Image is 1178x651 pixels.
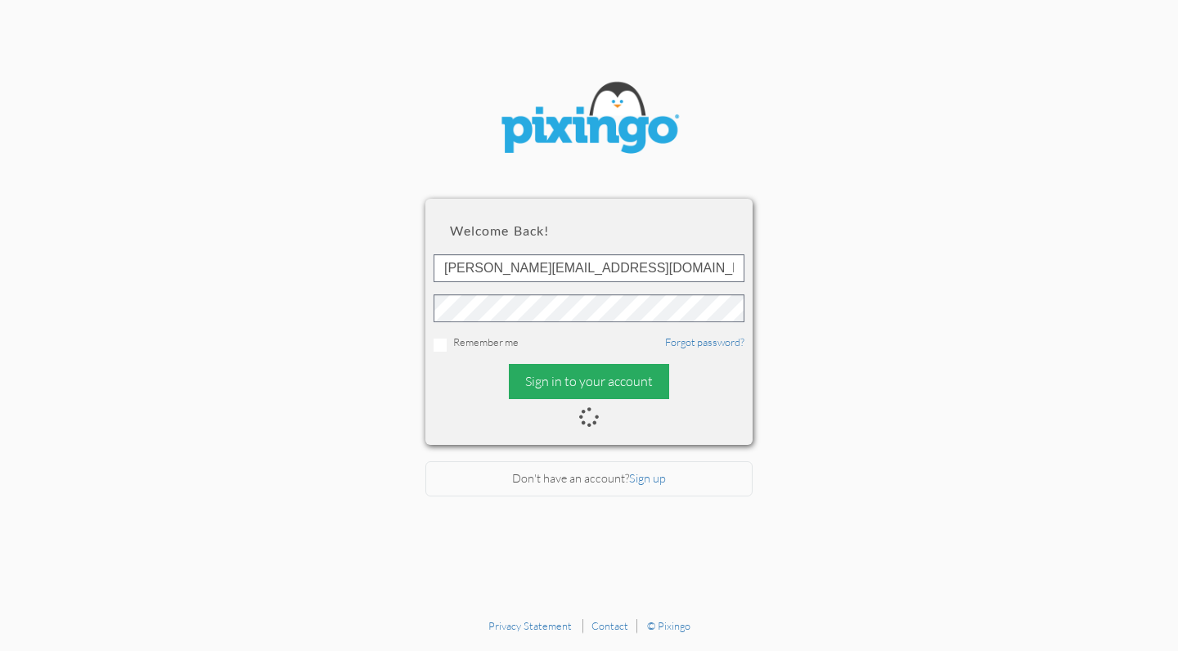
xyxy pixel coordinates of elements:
a: Sign up [629,471,666,485]
input: ID or Email [434,254,744,282]
a: © Pixingo [647,619,690,632]
div: Don't have an account? [425,461,753,496]
div: Remember me [434,334,744,352]
a: Privacy Statement [488,619,572,632]
div: Sign in to your account [509,364,669,399]
a: Forgot password? [665,335,744,348]
h2: Welcome back! [450,223,728,238]
a: Contact [591,619,628,632]
img: pixingo logo [491,74,687,166]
